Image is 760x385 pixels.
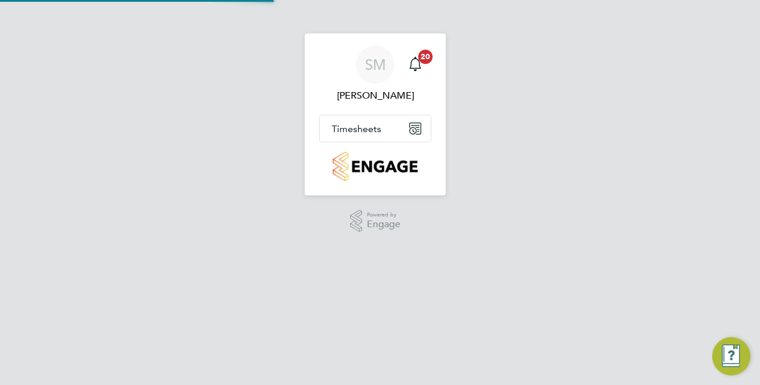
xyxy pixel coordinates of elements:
[350,210,401,233] a: Powered byEngage
[367,219,400,230] span: Engage
[418,50,433,64] span: 20
[365,57,386,72] span: SM
[332,123,381,135] span: Timesheets
[403,45,427,84] a: 20
[712,337,750,375] button: Engage Resource Center
[333,152,417,181] img: countryside-properties-logo-retina.png
[319,88,431,103] span: Steven McIntyre
[320,115,431,142] button: Timesheets
[319,152,431,181] a: Go to home page
[367,210,400,220] span: Powered by
[305,33,446,195] nav: Main navigation
[319,45,431,103] a: SM[PERSON_NAME]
